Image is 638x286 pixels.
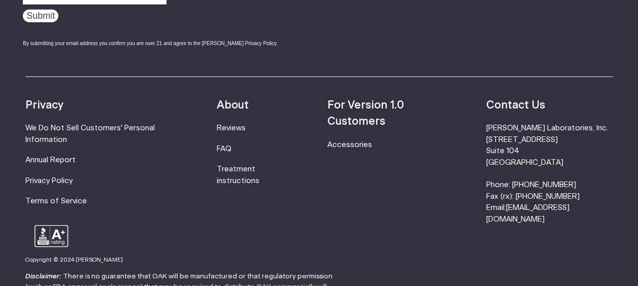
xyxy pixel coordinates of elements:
[486,123,613,225] li: [PERSON_NAME] Laboratories, Inc. [STREET_ADDRESS] Suite 104 [GEOGRAPHIC_DATA] Phone: [PHONE_NUMBE...
[23,10,58,22] input: Submit
[23,40,302,47] div: By submitting your email address you confirm you are over 21 and agree to the [PERSON_NAME] Priva...
[25,177,73,185] a: Privacy Policy
[217,165,259,184] a: Treatment instructions
[25,197,87,205] a: Terms of Service
[486,100,545,111] strong: Contact Us
[217,124,246,132] a: Reviews
[25,257,123,263] small: Copyright © 2024 [PERSON_NAME]
[327,100,404,127] strong: For Version 1.0 Customers
[217,145,231,153] a: FAQ
[25,100,63,111] strong: Privacy
[327,141,372,149] a: Accessories
[25,156,76,164] a: Annual Report
[217,100,249,111] strong: About
[486,204,569,223] a: [EMAIL_ADDRESS][DOMAIN_NAME]
[25,273,61,280] strong: Disclaimer:
[25,124,155,143] a: We Do Not Sell Customers' Personal Information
